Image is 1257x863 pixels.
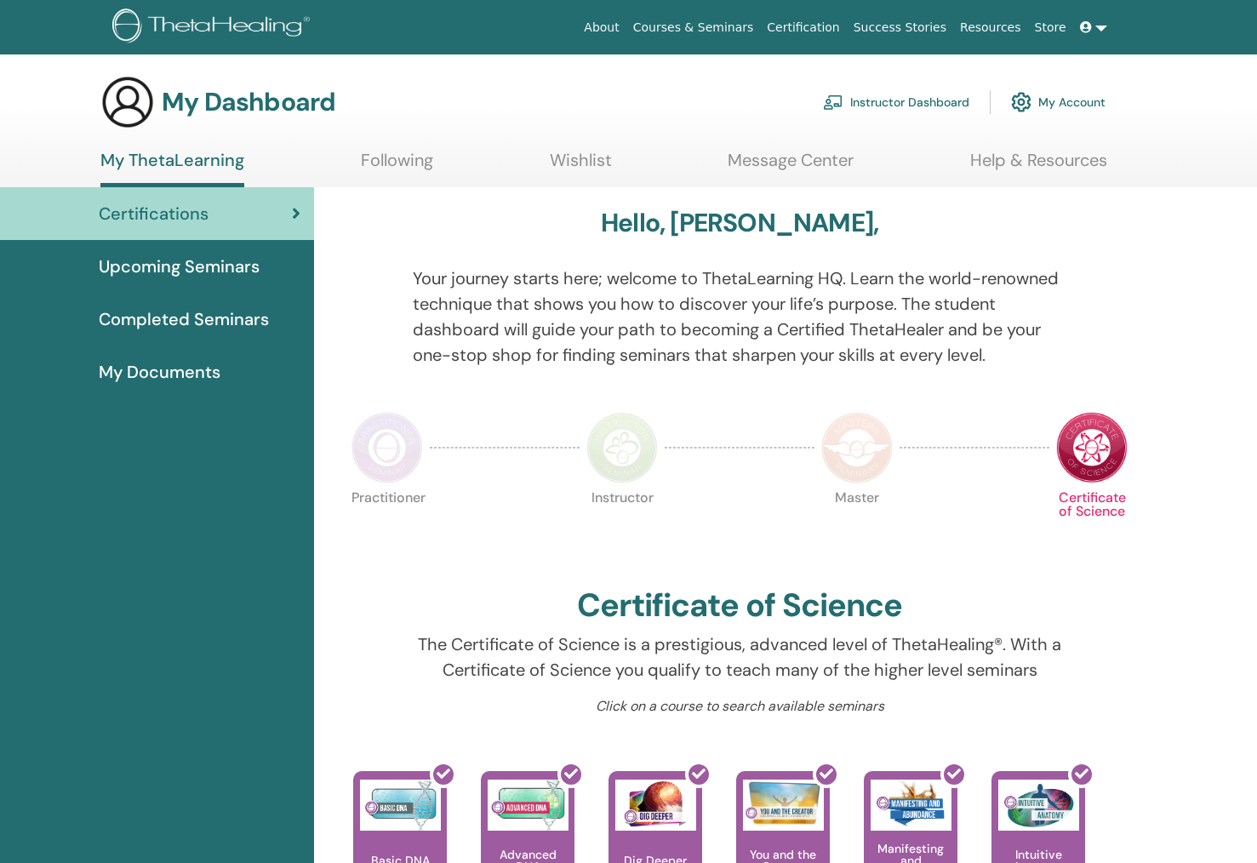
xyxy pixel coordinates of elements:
[1011,83,1106,121] a: My Account
[998,780,1079,831] img: Intuitive Anatomy
[586,491,658,563] p: Instructor
[413,266,1066,368] p: Your journey starts here; welcome to ThetaLearning HQ. Learn the world-renowned technique that sh...
[821,412,893,483] img: Master
[821,491,893,563] p: Master
[823,83,969,121] a: Instructor Dashboard
[99,254,260,279] span: Upcoming Seminars
[550,150,612,183] a: Wishlist
[351,491,423,563] p: Practitioner
[100,75,155,129] img: generic-user-icon.jpg
[100,150,244,187] a: My ThetaLearning
[361,150,433,183] a: Following
[586,412,658,483] img: Instructor
[351,412,423,483] img: Practitioner
[970,150,1107,183] a: Help & Resources
[953,12,1028,43] a: Resources
[601,208,878,238] h3: Hello, [PERSON_NAME],
[162,87,335,117] h3: My Dashboard
[99,359,220,385] span: My Documents
[1028,12,1073,43] a: Store
[743,780,824,826] img: You and the Creator
[1056,491,1128,563] p: Certificate of Science
[488,780,569,831] img: Advanced DNA
[871,780,951,831] img: Manifesting and Abundance
[413,632,1066,683] p: The Certificate of Science is a prestigious, advanced level of ThetaHealing®. With a Certificate ...
[99,201,209,226] span: Certifications
[847,12,953,43] a: Success Stories
[99,306,269,332] span: Completed Seminars
[626,12,761,43] a: Courses & Seminars
[1011,88,1031,117] img: cog.svg
[577,586,902,626] h2: Certificate of Science
[760,12,846,43] a: Certification
[1056,412,1128,483] img: Certificate of Science
[413,696,1066,717] p: Click on a course to search available seminars
[823,94,843,110] img: chalkboard-teacher.svg
[577,12,626,43] a: About
[112,9,316,47] img: logo.png
[615,780,696,831] img: Dig Deeper
[728,150,854,183] a: Message Center
[360,780,441,831] img: Basic DNA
